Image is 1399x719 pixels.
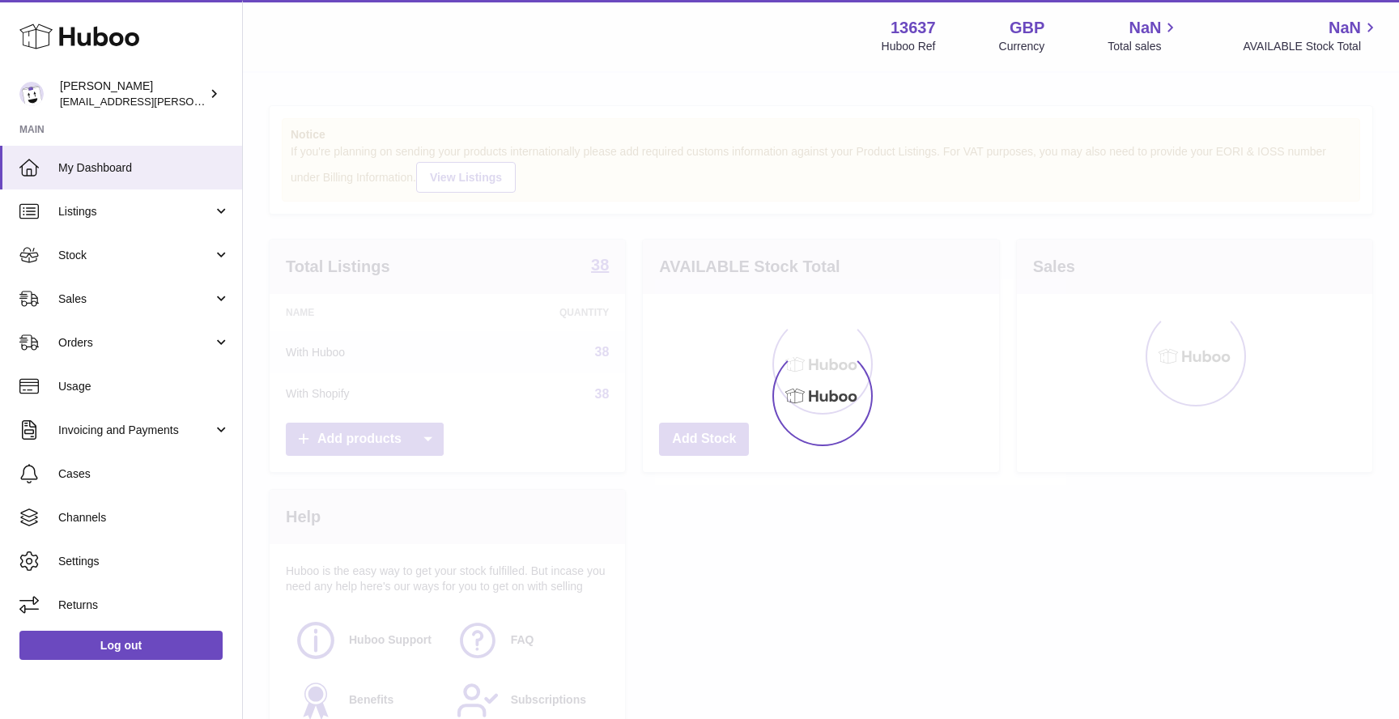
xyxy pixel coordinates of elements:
[891,17,936,39] strong: 13637
[58,204,213,219] span: Listings
[58,423,213,438] span: Invoicing and Payments
[1010,17,1044,39] strong: GBP
[60,95,325,108] span: [EMAIL_ADDRESS][PERSON_NAME][DOMAIN_NAME]
[882,39,936,54] div: Huboo Ref
[1108,17,1180,54] a: NaN Total sales
[58,510,230,525] span: Channels
[19,82,44,106] img: jonny@ledda.co
[58,160,230,176] span: My Dashboard
[19,631,223,660] a: Log out
[999,39,1045,54] div: Currency
[1243,17,1380,54] a: NaN AVAILABLE Stock Total
[1329,17,1361,39] span: NaN
[1243,39,1380,54] span: AVAILABLE Stock Total
[1108,39,1180,54] span: Total sales
[60,79,206,109] div: [PERSON_NAME]
[1129,17,1161,39] span: NaN
[58,466,230,482] span: Cases
[58,291,213,307] span: Sales
[58,335,213,351] span: Orders
[58,554,230,569] span: Settings
[58,379,230,394] span: Usage
[58,598,230,613] span: Returns
[58,248,213,263] span: Stock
